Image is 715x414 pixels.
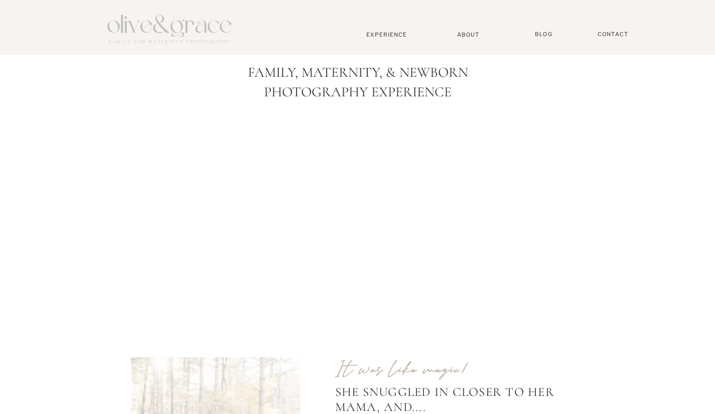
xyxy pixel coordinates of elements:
p: Photography Experience [249,84,467,109]
a: Contact [593,31,633,38]
a: Experience [354,31,420,38]
b: It was like magic! [335,358,469,381]
a: BLOG [531,31,556,38]
h1: Family, Maternity, & Newborn [130,64,586,81]
a: About [453,31,484,38]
